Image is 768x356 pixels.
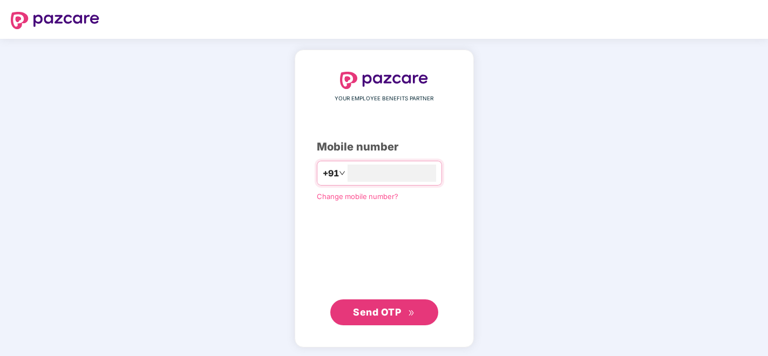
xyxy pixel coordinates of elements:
span: YOUR EMPLOYEE BENEFITS PARTNER [335,94,433,103]
span: down [339,170,345,176]
span: Send OTP [353,306,401,318]
img: logo [340,72,429,89]
img: logo [11,12,99,29]
span: +91 [323,167,339,180]
a: Change mobile number? [317,192,398,201]
span: double-right [408,310,415,317]
button: Send OTPdouble-right [330,299,438,325]
div: Mobile number [317,139,452,155]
